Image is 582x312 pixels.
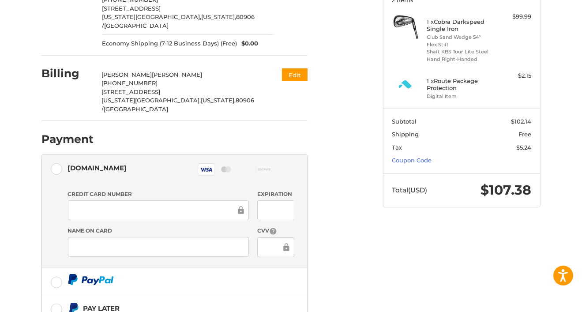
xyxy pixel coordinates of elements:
[102,13,255,29] span: 80906 /
[152,71,203,78] span: [PERSON_NAME]
[102,13,202,20] span: [US_STATE][GEOGRAPHIC_DATA],
[497,71,532,80] div: $2.15
[68,161,127,175] div: [DOMAIN_NAME]
[427,34,495,41] li: Club Sand Wedge 54°
[282,68,308,81] button: Edit
[427,77,495,92] h4: 1 x Route Package Protection
[427,18,495,33] h4: 1 x Cobra Darkspeed Single Iron
[392,131,419,138] span: Shipping
[481,182,532,198] span: $107.38
[392,157,432,164] a: Coupon Code
[497,12,532,21] div: $99.99
[68,274,114,285] img: PayPal icon
[102,97,201,104] span: [US_STATE][GEOGRAPHIC_DATA],
[104,105,169,113] span: [GEOGRAPHIC_DATA]
[392,144,402,151] span: Tax
[202,13,237,20] span: [US_STATE],
[68,227,249,235] label: Name on Card
[201,97,236,104] span: [US_STATE],
[392,186,428,194] span: Total (USD)
[392,118,417,125] span: Subtotal
[237,39,259,48] span: $0.00
[427,93,495,100] li: Digital Item
[68,190,249,198] label: Credit Card Number
[519,131,532,138] span: Free
[102,97,255,113] span: 80906 /
[102,88,161,95] span: [STREET_ADDRESS]
[427,48,495,56] li: Shaft KBS Tour Lite Steel
[102,5,161,12] span: [STREET_ADDRESS]
[102,39,237,48] span: Economy Shipping (7-12 Business Days) (Free)
[427,56,495,63] li: Hand Right-Handed
[517,144,532,151] span: $5.24
[257,190,294,198] label: Expiration
[511,118,532,125] span: $102.14
[41,67,93,80] h2: Billing
[427,41,495,49] li: Flex Stiff
[41,132,94,146] h2: Payment
[257,227,294,235] label: CVV
[105,22,169,29] span: [GEOGRAPHIC_DATA]
[102,71,152,78] span: [PERSON_NAME]
[102,79,158,86] span: [PHONE_NUMBER]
